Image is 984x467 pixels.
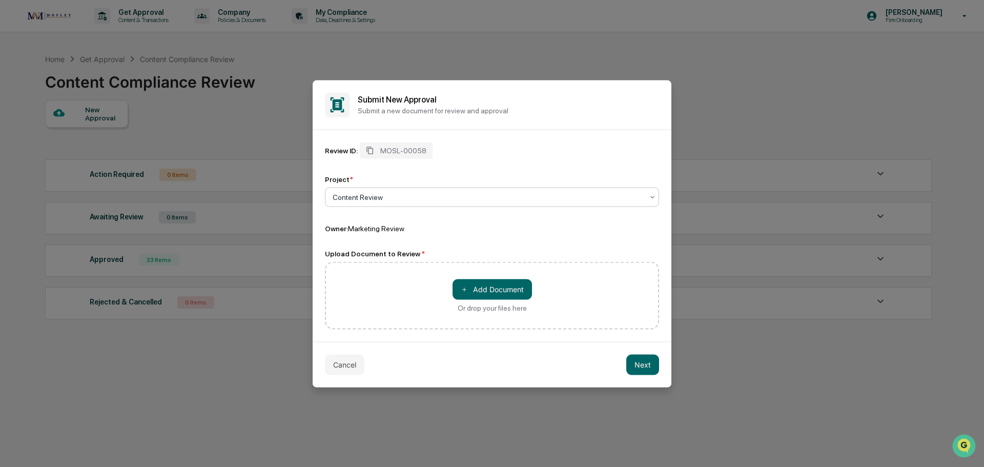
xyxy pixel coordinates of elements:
[35,89,130,97] div: We're available if you need us!
[72,173,124,181] a: Powered byPylon
[325,224,348,232] span: Owner:
[358,107,659,115] p: Submit a new document for review and approval
[10,22,187,38] p: How can we help?
[10,150,18,158] div: 🔎
[35,78,168,89] div: Start new chat
[458,303,527,312] div: Or drop your files here
[325,146,358,154] div: Review ID:
[70,125,131,144] a: 🗄️Attestations
[461,285,468,294] span: ＋
[20,149,65,159] span: Data Lookup
[10,78,29,97] img: 1746055101610-c473b297-6a78-478c-a979-82029cc54cd1
[74,130,83,138] div: 🗄️
[358,95,659,105] h2: Submit New Approval
[325,249,659,257] div: Upload Document to Review
[10,130,18,138] div: 🖐️
[453,279,532,299] button: Or drop your files here
[20,129,66,139] span: Preclearance
[6,145,69,163] a: 🔎Data Lookup
[380,146,426,154] span: MOSL-00058
[85,129,127,139] span: Attestations
[325,175,353,183] div: Project
[325,354,364,375] button: Cancel
[6,125,70,144] a: 🖐️Preclearance
[102,174,124,181] span: Pylon
[626,354,659,375] button: Next
[951,433,979,461] iframe: Open customer support
[348,224,404,232] span: Marketing Review
[174,82,187,94] button: Start new chat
